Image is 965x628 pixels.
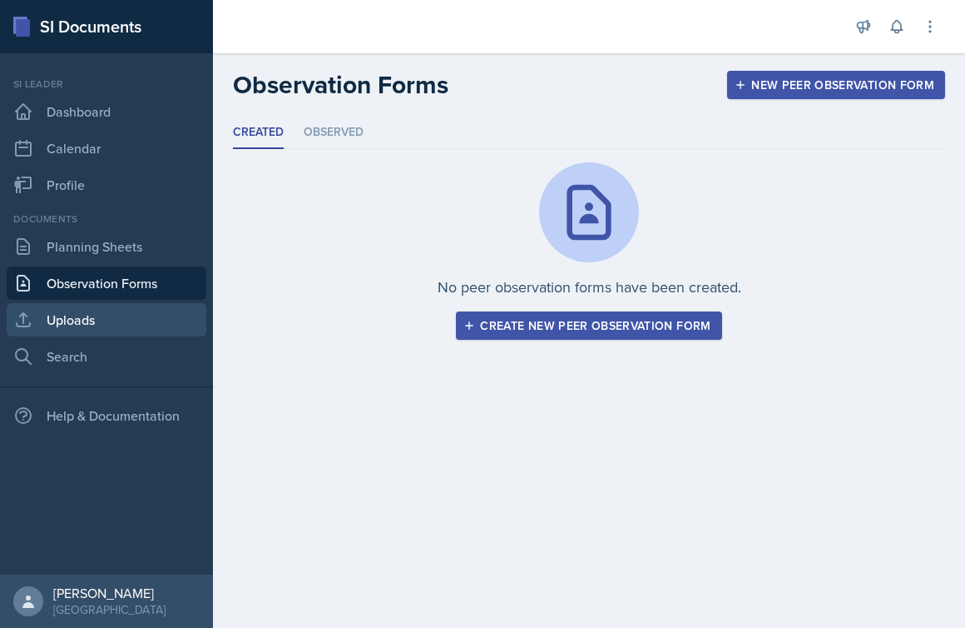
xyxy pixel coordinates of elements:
[7,340,206,373] a: Search
[738,78,934,92] div: New Peer Observation Form
[7,77,206,92] div: Si leader
[233,70,448,100] h2: Observation Forms
[456,312,721,340] button: Create new peer observation form
[7,95,206,128] a: Dashboard
[53,585,166,601] div: [PERSON_NAME]
[7,230,206,263] a: Planning Sheets
[233,117,284,149] li: Created
[727,71,945,99] button: New Peer Observation Form
[53,601,166,618] div: [GEOGRAPHIC_DATA]
[7,168,206,202] a: Profile
[7,267,206,300] a: Observation Forms
[7,399,206,432] div: Help & Documentation
[304,117,364,149] li: Observed
[438,276,741,298] p: No peer observation forms have been created.
[7,303,206,336] a: Uploads
[467,319,710,332] div: Create new peer observation form
[7,212,206,227] div: Documents
[7,132,206,165] a: Calendar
